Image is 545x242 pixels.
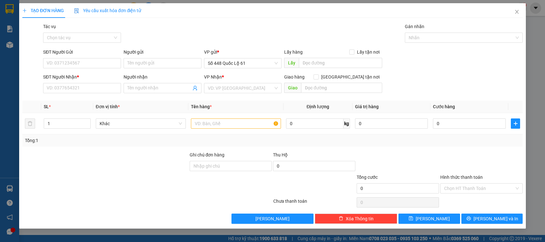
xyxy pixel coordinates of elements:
[284,58,299,68] span: Lấy
[416,215,450,222] span: [PERSON_NAME]
[231,214,314,224] button: [PERSON_NAME]
[284,74,305,79] span: Giao hàng
[273,198,356,209] div: Chưa thanh toán
[273,152,288,157] span: Thu Hộ
[398,214,460,224] button: save[PERSON_NAME]
[508,3,526,21] button: Close
[43,73,121,80] div: SĐT Người Nhận
[25,118,35,129] button: delete
[339,216,343,221] span: delete
[208,58,278,68] span: Số 448 Quốc Lộ 61
[346,215,374,222] span: Xóa Thông tin
[44,104,49,109] span: SL
[22,8,64,13] span: TẠO ĐƠN HÀNG
[191,118,281,129] input: VD: Bàn, Ghế
[461,214,523,224] button: printer[PERSON_NAME] và In
[124,73,201,80] div: Người nhận
[433,104,455,109] span: Cước hàng
[43,49,121,56] div: SĐT Người Gửi
[514,9,519,14] span: close
[409,216,413,221] span: save
[43,24,56,29] label: Tác vụ
[191,104,212,109] span: Tên hàng
[355,104,379,109] span: Giá trị hàng
[74,8,141,13] span: Yêu cầu xuất hóa đơn điện tử
[405,24,424,29] label: Gán nhãn
[473,215,518,222] span: [PERSON_NAME] và In
[440,175,483,180] label: Hình thức thanh toán
[100,119,182,128] span: Khác
[315,214,397,224] button: deleteXóa Thông tin
[74,8,79,13] img: icon
[511,121,520,126] span: plus
[299,58,382,68] input: Dọc đường
[284,49,303,55] span: Lấy hàng
[193,86,198,91] span: user-add
[190,152,225,157] label: Ghi chú đơn hàng
[307,104,329,109] span: Định lượng
[301,83,382,93] input: Dọc đường
[25,137,211,144] div: Tổng: 1
[124,49,201,56] div: Người gửi
[355,118,428,129] input: 0
[96,104,120,109] span: Đơn vị tính
[466,216,471,221] span: printer
[190,161,272,171] input: Ghi chú đơn hàng
[354,49,382,56] span: Lấy tận nơi
[22,8,27,13] span: plus
[344,118,350,129] span: kg
[511,118,520,129] button: plus
[284,83,301,93] span: Giao
[357,175,378,180] span: Tổng cước
[204,49,282,56] div: VP gửi
[319,73,382,80] span: [GEOGRAPHIC_DATA] tận nơi
[204,74,222,79] span: VP Nhận
[255,215,290,222] span: [PERSON_NAME]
